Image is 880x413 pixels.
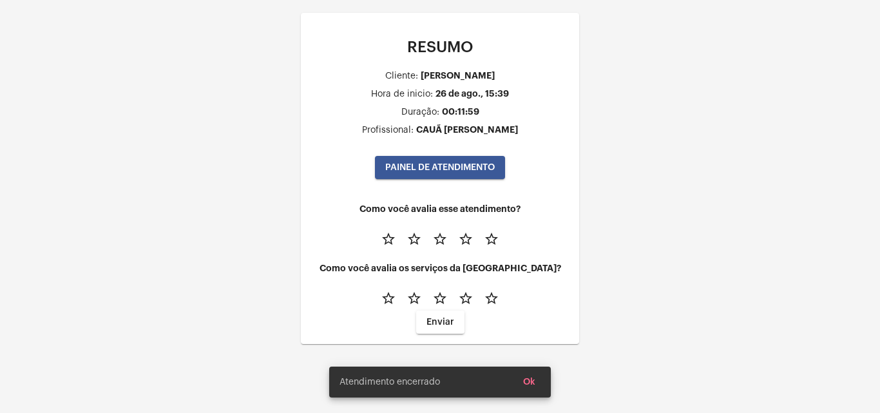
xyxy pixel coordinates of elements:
mat-icon: star_border [458,291,473,306]
mat-icon: star_border [432,291,448,306]
button: Enviar [416,311,464,334]
span: Enviar [426,318,454,327]
mat-icon: star_border [484,231,499,247]
span: PAINEL DE ATENDIMENTO [385,163,495,172]
h4: Como você avalia esse atendimento? [311,204,569,214]
div: 26 de ago., 15:39 [435,89,509,99]
div: Profissional: [362,126,414,135]
mat-icon: star_border [458,231,473,247]
mat-icon: star_border [381,231,396,247]
div: CAUÃ [PERSON_NAME] [416,125,518,135]
div: 00:11:59 [442,107,479,117]
mat-icon: star_border [407,231,422,247]
span: Atendimento encerrado [340,376,440,389]
button: PAINEL DE ATENDIMENTO [375,156,505,179]
span: Ok [523,378,535,387]
p: RESUMO [311,39,569,55]
mat-icon: star_border [407,291,422,306]
div: Duração: [401,108,439,117]
mat-icon: star_border [381,291,396,306]
div: Cliente: [385,72,418,81]
h4: Como você avalia os serviços da [GEOGRAPHIC_DATA]? [311,264,569,273]
div: Hora de inicio: [371,90,433,99]
mat-icon: star_border [484,291,499,306]
div: [PERSON_NAME] [421,71,495,81]
mat-icon: star_border [432,231,448,247]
